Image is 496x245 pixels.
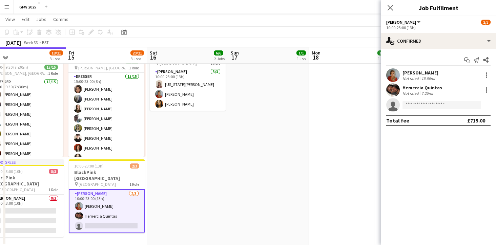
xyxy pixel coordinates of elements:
h3: Job Fulfilment [381,3,496,12]
div: Not rated [402,91,420,96]
div: [DATE] [5,39,21,46]
div: 2 Jobs [214,56,225,61]
a: Jobs [34,15,49,24]
span: 16 [149,53,157,61]
span: Comms [53,16,68,22]
app-card-role: Dresser15/1515:00-23:00 (8h)[PERSON_NAME][PERSON_NAME][PERSON_NAME][PERSON_NAME][PERSON_NAME][PER... [68,73,144,233]
span: [GEOGRAPHIC_DATA] [79,182,116,187]
span: Sun [231,50,239,56]
span: Seamster [386,20,416,25]
a: View [3,15,18,24]
span: 10:00-23:00 (13h) [74,163,104,169]
span: 1/1 [296,50,306,55]
span: 15/15 [44,65,58,70]
span: 6/6 [214,50,223,55]
span: 1 Role [129,65,139,70]
app-job-card: 15:00-23:00 (8h)15/15 [PERSON_NAME], [GEOGRAPHIC_DATA]1 RoleDresser15/1515:00-23:00 (8h)[PERSON_N... [68,57,144,157]
a: Comms [50,15,71,24]
div: 7.25mi [420,91,434,96]
div: [PERSON_NAME] [402,70,438,76]
h3: BlackPink [GEOGRAPHIC_DATA] [69,169,145,181]
div: 3 Jobs [131,56,144,61]
span: 20/21 [130,50,144,55]
div: Total fee [386,117,409,124]
span: Edit [22,16,29,22]
span: 0/3 [49,169,58,174]
app-card-role: [PERSON_NAME]2/310:00-23:00 (13h)[PERSON_NAME]Hemercia Quintas [69,189,145,233]
app-card-role: [PERSON_NAME]3/310:00-23:00 (13h)[US_STATE][PERSON_NAME][PERSON_NAME][PERSON_NAME] [150,68,226,111]
span: 17 [230,53,239,61]
span: View [5,16,15,22]
span: Mon [312,50,321,56]
div: £715.00 [467,117,485,124]
app-job-card: 10:00-23:00 (13h)2/3BlackPink [GEOGRAPHIC_DATA] [GEOGRAPHIC_DATA]1 Role[PERSON_NAME]2/310:00-23:0... [69,159,145,233]
div: 10:00-23:00 (13h) [386,25,491,30]
span: 1 Role [48,187,58,192]
span: Fri [69,50,74,56]
span: [PERSON_NAME], [GEOGRAPHIC_DATA] [78,65,129,70]
span: Jobs [36,16,46,22]
span: 1/1 [377,50,387,55]
div: Hemercia Quintas [402,85,442,91]
span: Week 33 [22,40,39,45]
span: 2/3 [481,20,491,25]
app-job-card: 10:00-23:00 (13h)3/3BlackPink [GEOGRAPHIC_DATA] [GEOGRAPHIC_DATA]1 Role[PERSON_NAME]3/310:00-23:0... [150,38,226,111]
button: [PERSON_NAME] [386,20,421,25]
span: 2/3 [130,163,139,169]
span: 15 [68,53,74,61]
div: 3 Jobs [50,56,63,61]
span: Sat [150,50,157,56]
div: 15.86mi [420,76,436,81]
a: Edit [19,15,32,24]
div: Confirmed [381,33,496,49]
span: 18/21 [49,50,63,55]
span: 18 [311,53,321,61]
div: 1 Job [297,56,306,61]
div: Not rated [402,76,420,81]
span: 1 Role [48,71,58,76]
div: BST [42,40,49,45]
button: GFW 2025 [14,0,42,14]
div: 1 Job [378,56,387,61]
span: 1 Role [129,182,139,187]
